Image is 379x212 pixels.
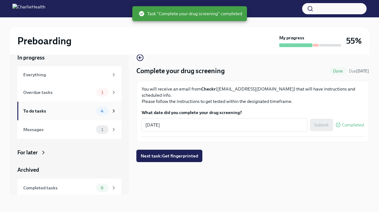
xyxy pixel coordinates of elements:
a: Messages1 [17,120,121,139]
a: To do tasks4 [17,102,121,120]
div: Messages [23,126,94,133]
span: Next task : Get fingerprinted [141,153,198,159]
p: You will receive an email from ([EMAIL_ADDRESS][DOMAIN_NAME]) that will have instructions and sch... [142,86,364,104]
span: 6 [97,186,107,190]
span: Done [329,69,346,73]
div: Overdue tasks [23,89,94,96]
span: September 4th, 2025 09:00 [349,68,369,74]
strong: My progress [279,35,304,41]
a: For later [17,149,121,156]
strong: [DATE] [356,69,369,73]
h3: 55% [346,35,362,46]
span: 1 [98,127,107,132]
a: Completed tasks6 [17,179,121,197]
span: Completed [342,123,364,127]
span: 4 [97,109,107,113]
span: Task "Complete your drug screening" completed [139,11,242,17]
a: Archived [17,166,121,174]
button: Next task:Get fingerprinted [136,150,202,162]
h4: Complete your drug screening [136,66,225,76]
span: Due [349,69,369,73]
span: 1 [98,90,107,95]
div: Everything [23,71,108,78]
strong: Checkr [201,86,216,92]
div: Completed tasks [23,184,94,191]
div: For later [17,149,38,156]
textarea: [DATE] [145,121,304,129]
h2: Preboarding [17,35,72,47]
a: In progress [17,54,121,61]
img: CharlieHealth [12,4,45,14]
div: To do tasks [23,108,94,114]
a: Everything [17,66,121,83]
a: Overdue tasks1 [17,83,121,102]
label: What date did you complete your drug screening? [142,109,364,116]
